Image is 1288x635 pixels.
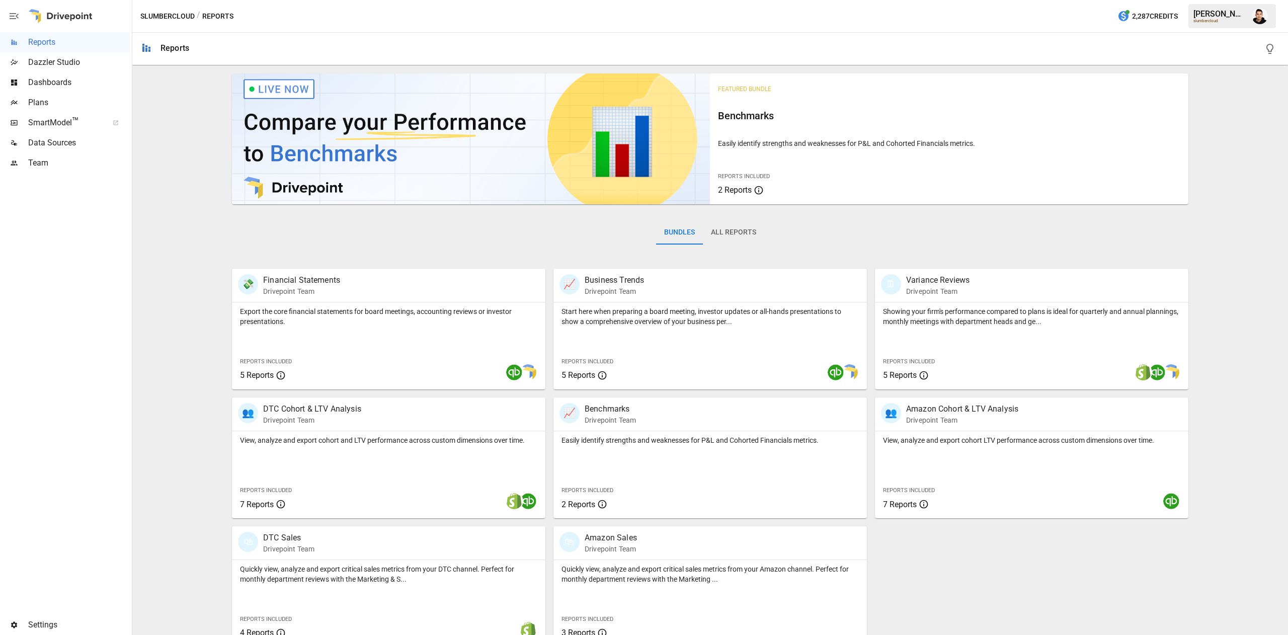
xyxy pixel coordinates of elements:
p: Benchmarks [585,403,636,415]
span: Plans [28,97,130,109]
span: 5 Reports [240,370,274,380]
p: Quickly view, analyze and export critical sales metrics from your DTC channel. Perfect for monthl... [240,564,537,584]
p: Drivepoint Team [585,544,637,554]
button: All Reports [703,220,764,245]
span: Reports Included [883,487,935,494]
span: 2 Reports [718,185,752,195]
p: Amazon Cohort & LTV Analysis [906,403,1018,415]
button: Francisco Sanchez [1246,2,1274,30]
span: Dashboards [28,76,130,89]
h6: Benchmarks [718,108,1180,124]
span: Reports [28,36,130,48]
button: Bundles [656,220,703,245]
div: 🗓 [881,274,901,294]
p: Drivepoint Team [906,286,970,296]
p: DTC Cohort & LTV Analysis [263,403,361,415]
p: DTC Sales [263,532,314,544]
span: 7 Reports [883,500,917,509]
button: 2,287Credits [1113,7,1182,26]
div: 📈 [559,274,580,294]
span: Reports Included [561,616,613,622]
p: Drivepoint Team [263,415,361,425]
div: 📈 [559,403,580,423]
span: 5 Reports [883,370,917,380]
span: ™ [72,115,79,128]
div: 🛍 [238,532,258,552]
p: Easily identify strengths and weaknesses for P&L and Cohorted Financials metrics. [718,138,1180,148]
span: Reports Included [240,358,292,365]
p: Variance Reviews [906,274,970,286]
div: / [197,10,200,23]
img: quickbooks [1163,493,1179,509]
p: View, analyze and export cohort LTV performance across custom dimensions over time. [883,435,1180,445]
p: Quickly view, analyze and export critical sales metrics from your Amazon channel. Perfect for mon... [561,564,859,584]
span: Settings [28,619,130,631]
p: Showing your firm's performance compared to plans is ideal for quarterly and annual plannings, mo... [883,306,1180,327]
span: Data Sources [28,137,130,149]
div: Reports [160,43,189,53]
p: View, analyze and export cohort and LTV performance across custom dimensions over time. [240,435,537,445]
div: 👥 [881,403,901,423]
span: 2 Reports [561,500,595,509]
img: shopify [506,493,522,509]
img: quickbooks [506,364,522,380]
span: 5 Reports [561,370,595,380]
img: quickbooks [520,493,536,509]
div: slumbercloud [1193,19,1246,23]
p: Financial Statements [263,274,340,286]
span: Team [28,157,130,169]
div: 💸 [238,274,258,294]
div: 🛍 [559,532,580,552]
span: Reports Included [561,358,613,365]
span: SmartModel [28,117,102,129]
p: Drivepoint Team [263,286,340,296]
span: Reports Included [883,358,935,365]
span: Featured Bundle [718,86,771,93]
span: 2,287 Credits [1132,10,1178,23]
div: 👥 [238,403,258,423]
p: Drivepoint Team [585,286,644,296]
p: Business Trends [585,274,644,286]
p: Drivepoint Team [906,415,1018,425]
span: 7 Reports [240,500,274,509]
img: Francisco Sanchez [1252,8,1268,24]
img: shopify [1135,364,1151,380]
p: Start here when preparing a board meeting, investor updates or all-hands presentations to show a ... [561,306,859,327]
img: smart model [520,364,536,380]
button: slumbercloud [140,10,195,23]
span: Reports Included [240,616,292,622]
div: [PERSON_NAME] [1193,9,1246,19]
p: Easily identify strengths and weaknesses for P&L and Cohorted Financials metrics. [561,435,859,445]
p: Drivepoint Team [263,544,314,554]
p: Amazon Sales [585,532,637,544]
span: Reports Included [240,487,292,494]
img: smart model [1163,364,1179,380]
span: Reports Included [718,173,770,180]
span: Reports Included [561,487,613,494]
span: Dazzler Studio [28,56,130,68]
p: Export the core financial statements for board meetings, accounting reviews or investor presentat... [240,306,537,327]
img: smart model [842,364,858,380]
img: quickbooks [828,364,844,380]
img: video thumbnail [232,73,710,204]
p: Drivepoint Team [585,415,636,425]
img: quickbooks [1149,364,1165,380]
